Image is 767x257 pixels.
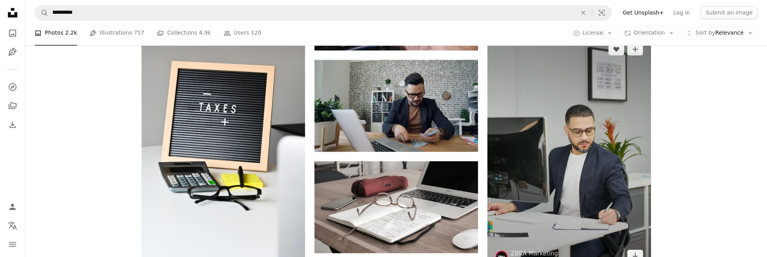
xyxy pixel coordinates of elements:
[5,79,20,95] a: Explore
[315,102,478,109] a: a man sitting at a table in front of a laptop
[134,29,145,37] span: 757
[5,237,20,252] button: Menu
[5,218,20,233] button: Language
[575,5,592,20] button: Clear
[618,6,669,19] a: Get Unsplash+
[5,98,20,114] a: Collections
[669,6,695,19] a: Log in
[315,161,478,253] img: eyeglasses on book beside laptop
[569,27,617,39] button: License
[5,199,20,215] a: Log in / Sign up
[5,117,20,132] a: Download History
[224,20,261,46] a: Users 120
[5,25,20,41] a: Photos
[199,29,211,37] span: 4.9k
[5,5,20,22] a: Home — Unsplash
[142,132,305,139] a: a sign that says taxes next to a pair of glasses
[157,20,211,46] a: Collections 4.9k
[609,43,624,55] button: Like
[592,5,611,20] button: Visual search
[682,27,758,39] button: Sort byRelevance
[634,29,665,36] span: Orientation
[35,5,612,20] form: Find visuals sitewide
[583,29,603,36] span: License
[315,60,478,152] img: a man sitting at a table in front of a laptop
[315,203,478,210] a: eyeglasses on book beside laptop
[627,43,643,55] button: Add to Collection
[701,6,758,19] button: Submit an image
[5,44,20,60] a: Illustrations
[620,27,679,39] button: Orientation
[251,29,261,37] span: 120
[487,149,651,156] a: a man sitting at a desk
[90,20,144,46] a: Illustrations 757
[695,29,715,36] span: Sort by
[35,5,48,20] button: Search Unsplash
[695,29,744,37] span: Relevance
